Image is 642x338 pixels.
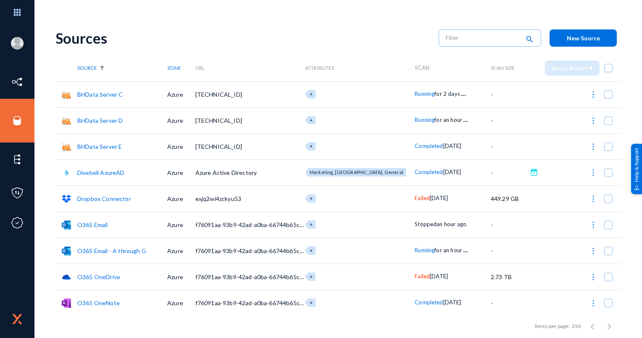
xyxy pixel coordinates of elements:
span: Scan Size [491,65,515,71]
a: BHData Server C [77,91,123,98]
span: + [310,117,313,123]
span: Completed [415,169,443,175]
img: icon-more.svg [589,221,597,229]
td: 449.29 GB [491,185,528,211]
img: icon-more.svg [589,273,597,281]
span: [DATE] [443,299,461,306]
td: - [491,159,528,185]
img: smb.png [62,116,71,125]
img: icon-more.svg [589,169,597,177]
span: for an hour [434,247,462,253]
img: o365mail.svg [62,220,71,230]
mat-icon: search [524,34,534,45]
img: icon-more.svg [589,299,597,307]
span: [DATE] [443,169,461,175]
div: Zone [167,65,195,71]
span: [DATE] [430,273,448,280]
td: - [491,238,528,264]
span: Completed [415,143,443,149]
img: onedrive.png [62,272,71,282]
span: . [463,87,464,98]
span: [TECHNICAL_ID] [195,117,242,124]
button: New Source [550,29,617,47]
img: icon-policies.svg [11,187,24,199]
span: + [310,143,313,149]
span: . [466,244,468,254]
img: icon-compliance.svg [11,217,24,229]
img: icon-more.svg [589,247,597,255]
img: icon-elements.svg [11,153,24,166]
span: Stopped [415,221,437,227]
span: . [461,87,463,98]
span: [DATE] [430,195,448,201]
div: Source [77,65,167,71]
td: Azure [167,133,195,159]
td: Azure [167,238,195,264]
img: icon-more.svg [589,90,597,99]
td: Azure [167,185,195,211]
span: f76091aa-93b9-42ad-a0ba-66744b65c468 [195,221,310,228]
span: . [466,114,468,124]
img: icon-inventory.svg [11,76,24,88]
td: - [491,211,528,238]
span: for 2 days [434,90,460,97]
span: for an hour [434,116,462,123]
a: O365 OneNote [77,299,120,306]
span: Failed [415,273,430,280]
td: Azure [167,211,195,238]
img: onenote.png [62,298,71,308]
a: Dropbox Connector [77,195,131,202]
span: + [310,248,313,253]
span: URL [195,65,205,71]
span: . [465,244,466,254]
img: icon-more.svg [589,116,597,125]
span: Source [77,65,97,71]
img: icon-sources.svg [11,114,24,127]
span: + [310,274,313,279]
span: an hour ago [437,221,466,227]
span: New Source [567,34,600,42]
img: icon-more.svg [589,195,597,203]
span: Running [415,116,434,123]
span: f76091aa-93b9-42ad-a0ba-66744b65c468 [195,299,310,306]
button: Next page [601,318,618,335]
a: O365 OneDrive [77,273,120,280]
img: smb.png [62,142,71,151]
span: f76091aa-93b9-42ad-a0ba-66744b65c468 [195,247,310,254]
span: . [463,244,465,254]
span: f76091aa-93b9-42ad-a0ba-66744b65c468 [195,273,310,280]
span: [TECHNICAL_ID] [195,91,242,98]
img: icon-more.svg [589,143,597,151]
img: dropbox.svg [62,194,71,203]
td: - [491,290,528,316]
span: + [310,91,313,97]
a: BHData Server D [77,117,123,124]
img: azuread.png [62,168,71,177]
input: Filter [446,32,520,44]
td: - [491,107,528,133]
a: O365 Email [77,221,108,228]
span: . [464,87,466,98]
td: Azure [167,264,195,290]
img: app launcher [5,3,30,21]
div: 250 [572,322,581,330]
span: Azure Active Directory [195,169,257,176]
img: o365mail.svg [62,246,71,256]
span: . [465,114,466,124]
span: Failed [415,195,430,201]
span: + [310,195,313,201]
td: - [491,133,528,159]
img: help_support.svg [634,185,639,190]
td: Azure [167,107,195,133]
td: Azure [167,290,195,316]
span: exjq2wi4zckyu53 [195,195,241,202]
td: Azure [167,81,195,107]
span: Attributes [305,65,334,71]
span: [DATE] [443,143,461,149]
a: O365 Email - A through G [77,247,146,254]
td: Azure [167,159,195,185]
span: Zone [167,65,181,71]
span: . [463,114,465,124]
span: Marketing, [GEOGRAPHIC_DATA], General [310,169,403,175]
span: Completed [415,299,443,306]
